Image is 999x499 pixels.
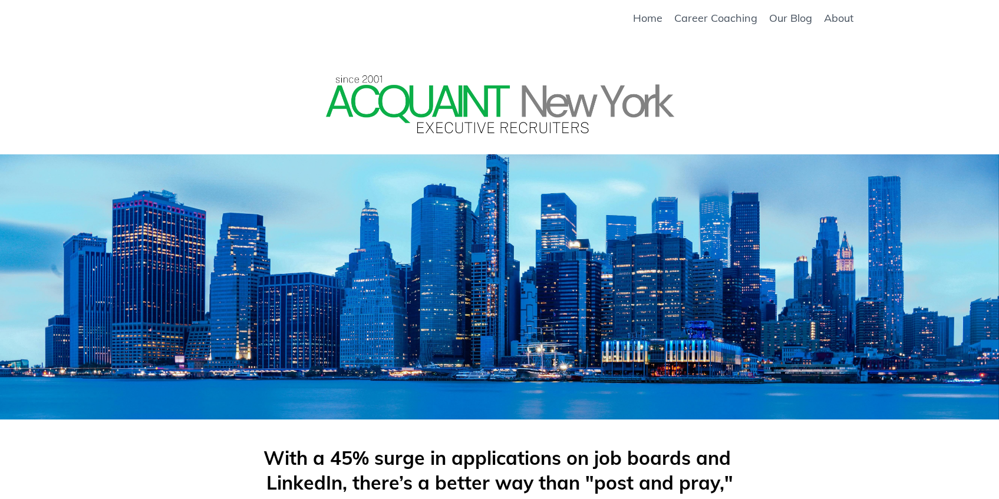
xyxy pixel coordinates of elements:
a: Home [633,12,662,25]
a: About [824,12,853,25]
span: With a 45% surge in applications on job boards and LinkedIn, t [263,446,736,494]
span: here’s a better way than "post and pray," [360,471,733,494]
img: Amy Cole Connect Recruiting [323,71,677,138]
a: Our Blog [769,12,812,25]
a: Career Coaching [674,12,757,25]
